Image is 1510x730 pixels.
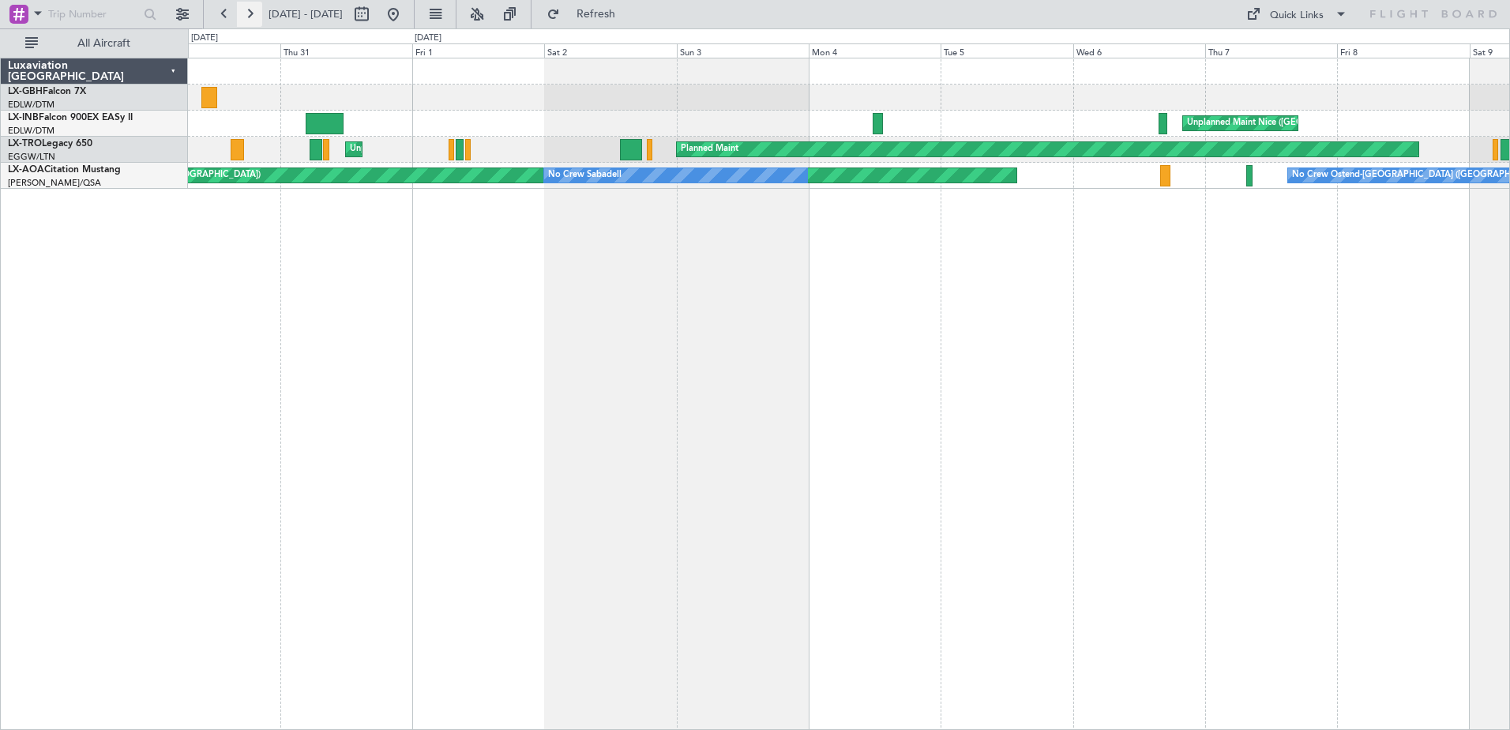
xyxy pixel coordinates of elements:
[1187,111,1374,135] div: Unplanned Maint Nice ([GEOGRAPHIC_DATA])
[48,2,139,26] input: Trip Number
[41,38,167,49] span: All Aircraft
[1270,8,1324,24] div: Quick Links
[544,43,676,58] div: Sat 2
[8,139,42,149] span: LX-TRO
[1238,2,1355,27] button: Quick Links
[269,7,343,21] span: [DATE] - [DATE]
[412,43,544,58] div: Fri 1
[8,87,43,96] span: LX-GBH
[8,125,54,137] a: EDLW/DTM
[280,43,412,58] div: Thu 31
[415,32,441,45] div: [DATE]
[1337,43,1469,58] div: Fri 8
[941,43,1072,58] div: Tue 5
[8,139,92,149] a: LX-TROLegacy 650
[548,164,622,187] div: No Crew Sabadell
[350,137,610,161] div: Unplanned Maint [GEOGRAPHIC_DATA] ([GEOGRAPHIC_DATA])
[8,165,44,175] span: LX-AOA
[191,32,218,45] div: [DATE]
[8,113,133,122] a: LX-INBFalcon 900EX EASy II
[681,137,738,161] div: Planned Maint
[8,113,39,122] span: LX-INB
[677,43,809,58] div: Sun 3
[809,43,941,58] div: Mon 4
[539,2,634,27] button: Refresh
[1205,43,1337,58] div: Thu 7
[8,177,101,189] a: [PERSON_NAME]/QSA
[148,43,280,58] div: Wed 30
[8,99,54,111] a: EDLW/DTM
[8,87,86,96] a: LX-GBHFalcon 7X
[1073,43,1205,58] div: Wed 6
[17,31,171,56] button: All Aircraft
[563,9,629,20] span: Refresh
[8,151,55,163] a: EGGW/LTN
[8,165,121,175] a: LX-AOACitation Mustang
